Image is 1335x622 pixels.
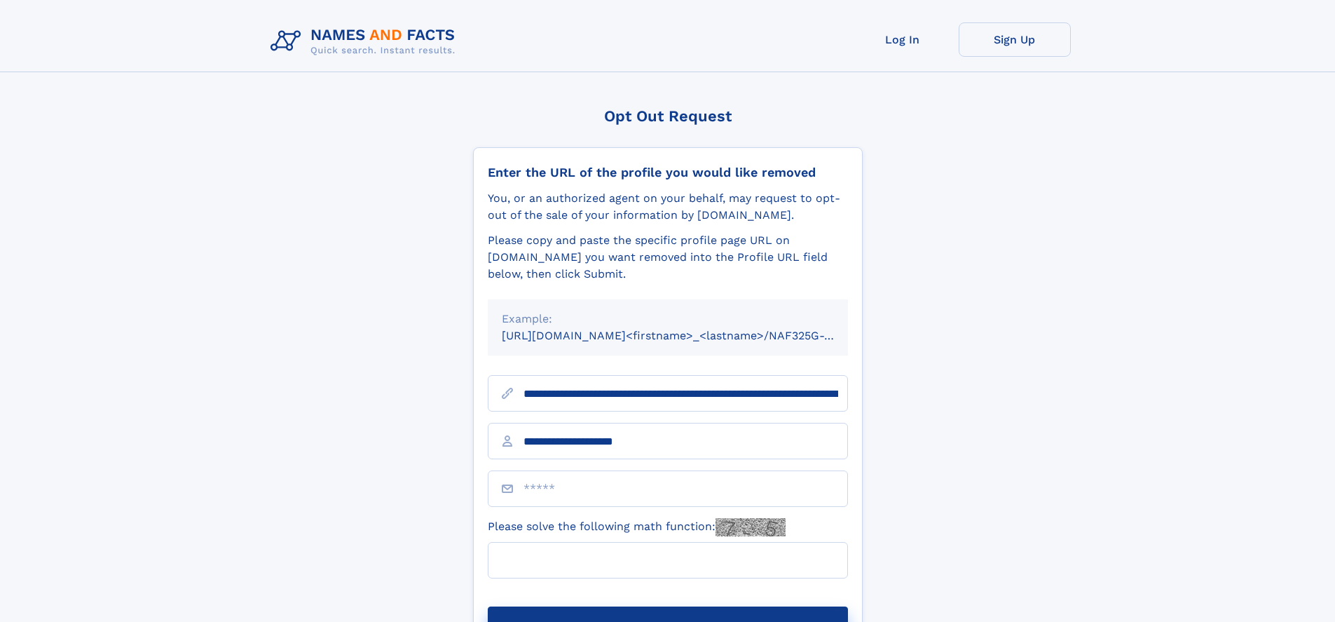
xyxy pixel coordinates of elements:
[502,329,875,342] small: [URL][DOMAIN_NAME]<firstname>_<lastname>/NAF325G-xxxxxxxx
[488,165,848,180] div: Enter the URL of the profile you would like removed
[502,311,834,327] div: Example:
[959,22,1071,57] a: Sign Up
[473,107,863,125] div: Opt Out Request
[488,190,848,224] div: You, or an authorized agent on your behalf, may request to opt-out of the sale of your informatio...
[265,22,467,60] img: Logo Names and Facts
[488,232,848,283] div: Please copy and paste the specific profile page URL on [DOMAIN_NAME] you want removed into the Pr...
[488,518,786,536] label: Please solve the following math function:
[847,22,959,57] a: Log In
